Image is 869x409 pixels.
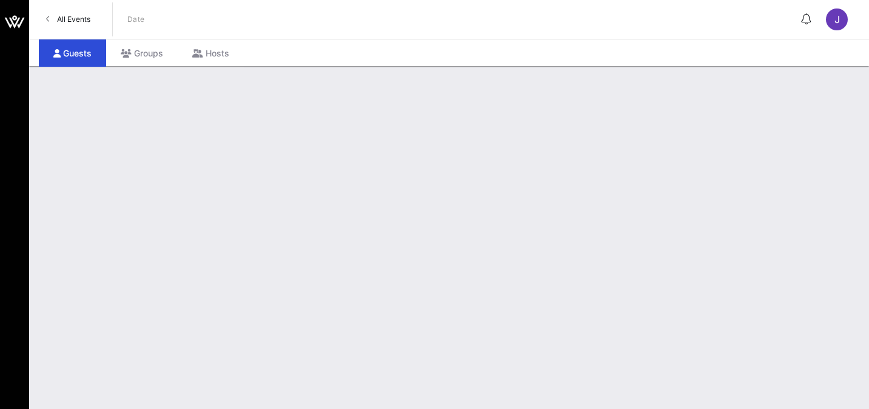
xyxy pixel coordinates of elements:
[834,13,840,25] span: J
[39,10,98,29] a: All Events
[826,8,848,30] div: J
[39,39,106,67] div: Guests
[106,39,178,67] div: Groups
[57,15,90,24] span: All Events
[127,13,145,25] p: Date
[178,39,244,67] div: Hosts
